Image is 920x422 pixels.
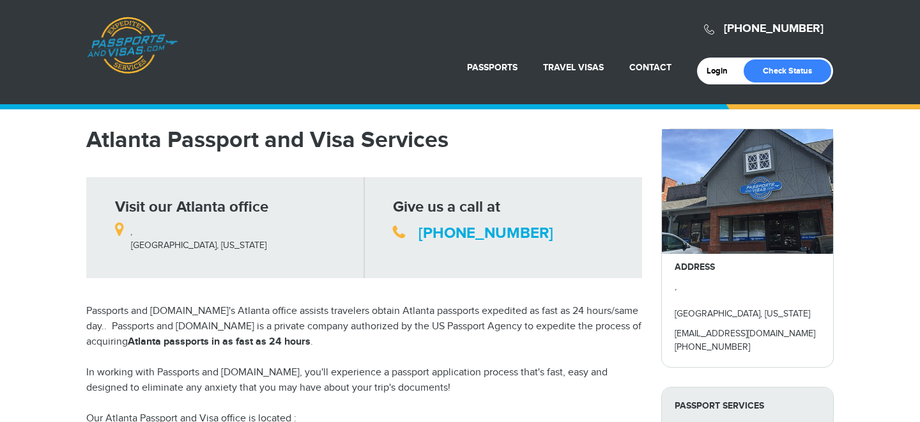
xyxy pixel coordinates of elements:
[629,62,671,73] a: Contact
[675,262,715,272] strong: ADDRESS
[115,218,355,253] p: , [GEOGRAPHIC_DATA], [US_STATE]
[675,281,820,321] p: , [GEOGRAPHIC_DATA], [US_STATE]
[744,59,831,82] a: Check Status
[418,224,553,242] a: [PHONE_NUMBER]
[128,336,310,348] strong: Atlanta passports in as fast as 24 hours
[543,62,604,73] a: Travel Visas
[662,129,833,254] img: atlanta-passport-office_-_28de80_-_029b8f063c7946511503b0bb3931d518761db640.jpg
[724,22,824,36] a: [PHONE_NUMBER]
[675,341,820,354] p: [PHONE_NUMBER]
[86,365,642,396] p: In working with Passports and [DOMAIN_NAME], you'll experience a passport application process tha...
[86,304,642,350] p: Passports and [DOMAIN_NAME]'s Atlanta office assists travelers obtain Atlanta passports expedited...
[86,129,642,152] h1: Atlanta Passport and Visa Services
[115,198,268,216] strong: Visit our Atlanta office
[393,198,500,216] strong: Give us a call at
[87,17,178,74] a: Passports & [DOMAIN_NAME]
[467,62,517,73] a: Passports
[707,66,737,76] a: Login
[675,329,815,339] a: [EMAIL_ADDRESS][DOMAIN_NAME]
